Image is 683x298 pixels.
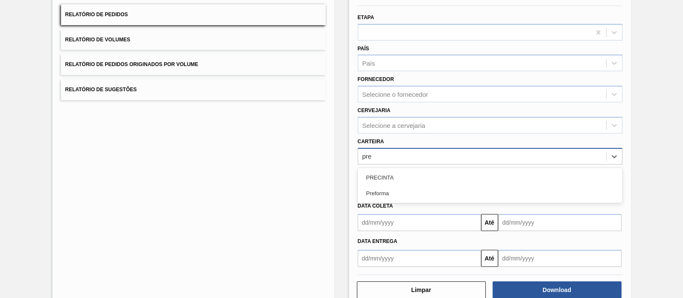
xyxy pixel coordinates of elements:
[358,203,393,209] span: Data coleta
[358,107,391,113] label: Cervejaria
[65,12,128,17] span: Relatório de Pedidos
[65,37,130,43] span: Relatório de Volumes
[61,54,326,75] button: Relatório de Pedidos Originados por Volume
[65,87,137,93] span: Relatório de Sugestões
[358,139,384,145] label: Carteira
[362,60,375,67] div: País
[358,14,374,20] label: Etapa
[498,250,622,267] input: dd/mm/yyyy
[362,91,428,98] div: Selecione o fornecedor
[358,250,481,267] input: dd/mm/yyyy
[358,185,622,201] div: Preforma
[358,170,622,185] div: PRECINTA
[358,214,481,231] input: dd/mm/yyyy
[358,238,397,244] span: Data Entrega
[65,61,198,67] span: Relatório de Pedidos Originados por Volume
[61,29,326,50] button: Relatório de Volumes
[61,4,326,25] button: Relatório de Pedidos
[481,214,498,231] button: Até
[61,79,326,100] button: Relatório de Sugestões
[362,122,426,129] div: Selecione a cervejaria
[358,46,369,52] label: País
[358,76,394,82] label: Fornecedor
[498,214,622,231] input: dd/mm/yyyy
[481,250,498,267] button: Até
